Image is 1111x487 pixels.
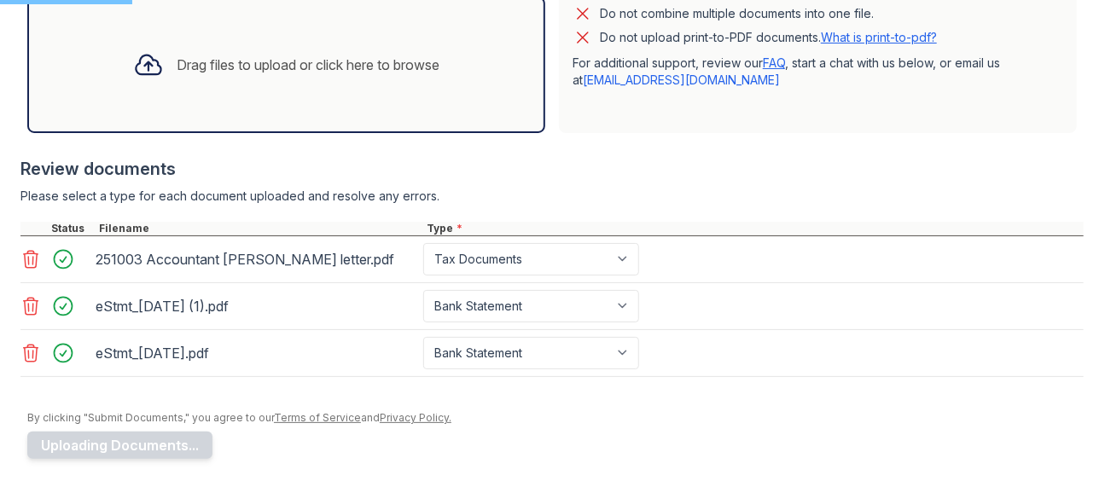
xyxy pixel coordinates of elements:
[20,157,1084,181] div: Review documents
[27,411,1084,425] div: By clicking "Submit Documents," you agree to our and
[763,55,785,70] a: FAQ
[96,222,423,235] div: Filename
[20,188,1084,205] div: Please select a type for each document uploaded and resolve any errors.
[583,72,780,87] a: [EMAIL_ADDRESS][DOMAIN_NAME]
[821,30,937,44] a: What is print-to-pdf?
[27,432,212,459] button: Uploading Documents...
[96,339,416,367] div: eStmt_[DATE].pdf
[96,293,416,320] div: eStmt_[DATE] (1).pdf
[96,246,416,273] div: 251003 Accountant [PERSON_NAME] letter.pdf
[423,222,1084,235] div: Type
[48,222,96,235] div: Status
[600,3,874,24] div: Do not combine multiple documents into one file.
[177,55,440,75] div: Drag files to upload or click here to browse
[380,411,451,424] a: Privacy Policy.
[573,55,1063,89] p: For additional support, review our , start a chat with us below, or email us at
[274,411,361,424] a: Terms of Service
[600,29,937,46] p: Do not upload print-to-PDF documents.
